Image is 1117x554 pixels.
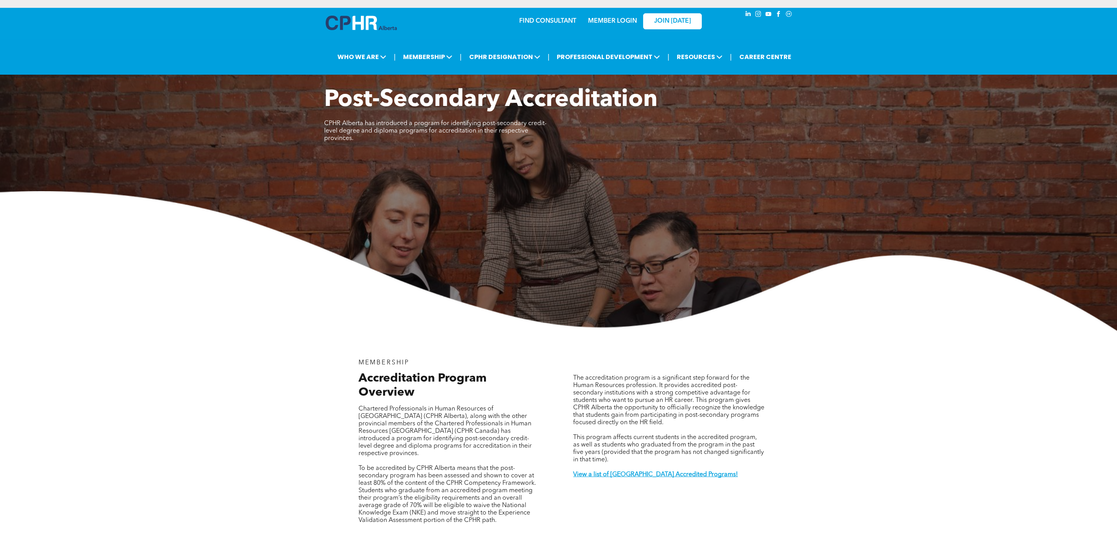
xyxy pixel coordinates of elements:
li: | [460,49,462,65]
a: facebook [775,10,783,20]
span: CPHR Alberta has introduced a program for identifying post-secondary credit-level degree and dipl... [324,120,547,142]
a: JOIN [DATE] [643,13,702,29]
li: | [394,49,396,65]
span: JOIN [DATE] [654,18,691,25]
span: Post-Secondary Accreditation [324,88,658,112]
a: CAREER CENTRE [737,50,794,64]
img: A blue and white logo for cp alberta [326,16,397,30]
span: PROFESSIONAL DEVELOPMENT [554,50,662,64]
span: Chartered Professionals in Human Resources of [GEOGRAPHIC_DATA] (CPHR Alberta), along with the ot... [359,406,532,457]
li: | [667,49,669,65]
span: The accreditation program is a significant step forward for the Human Resources profession. It pr... [573,375,764,426]
span: MEMBERSHIP [359,360,410,366]
span: To be accredited by CPHR Alberta means that the post-secondary program has been assessed and show... [359,465,536,524]
a: View a list of [GEOGRAPHIC_DATA] Accredited Programs! [573,472,738,478]
span: This program affects current students in the accredited program, as well as students who graduate... [573,434,764,463]
span: CPHR DESIGNATION [467,50,543,64]
span: MEMBERSHIP [401,50,455,64]
a: instagram [754,10,763,20]
a: youtube [764,10,773,20]
span: WHO WE ARE [335,50,389,64]
span: RESOURCES [674,50,725,64]
a: linkedin [744,10,753,20]
span: Accreditation Program Overview [359,373,487,398]
a: Social network [785,10,793,20]
a: MEMBER LOGIN [588,18,637,24]
li: | [730,49,732,65]
li: | [548,49,550,65]
a: FIND CONSULTANT [519,18,576,24]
